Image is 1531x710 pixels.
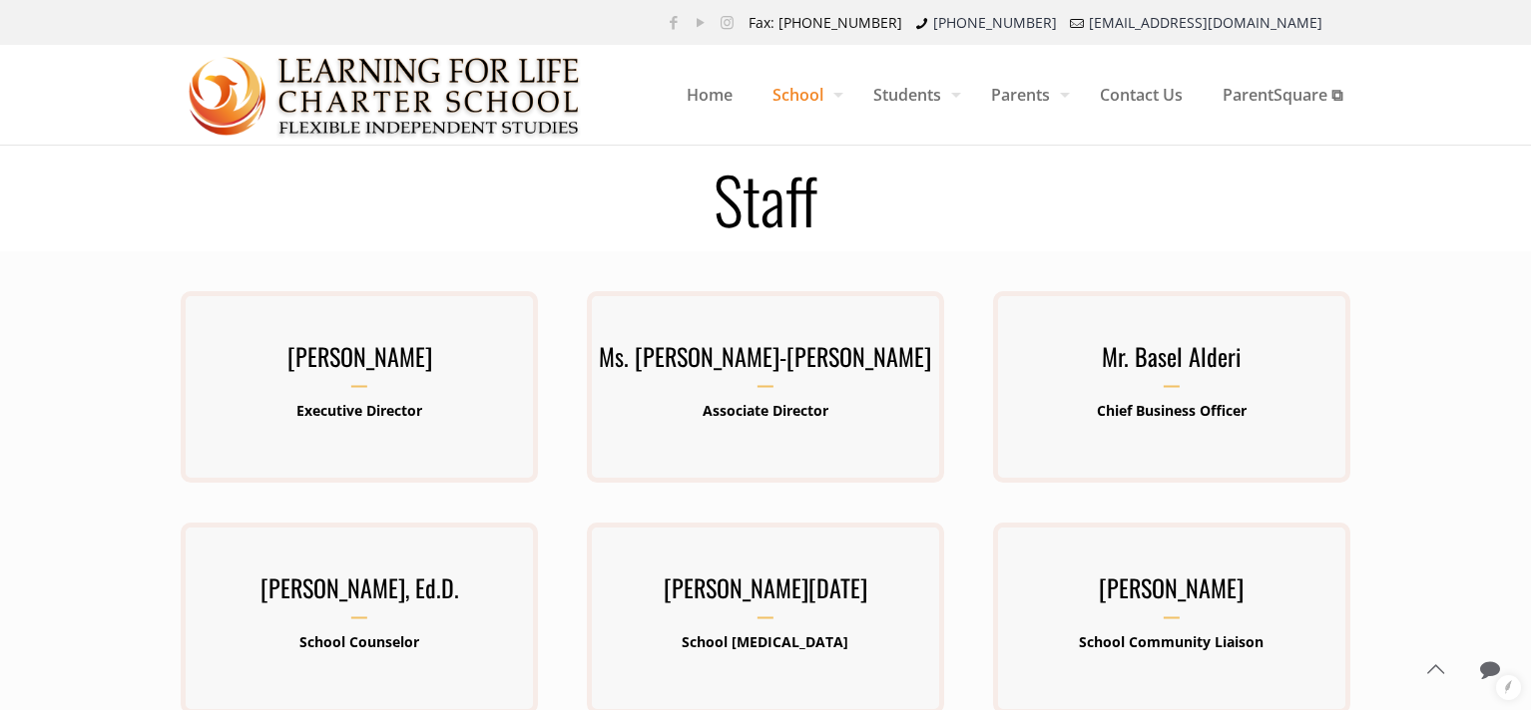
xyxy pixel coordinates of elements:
a: Home [667,45,753,145]
a: Learning for Life Charter School [189,45,581,145]
a: YouTube icon [690,12,711,32]
i: phone [912,13,932,32]
b: Associate Director [703,401,828,420]
a: Instagram icon [717,12,738,32]
h1: Staff [157,167,1374,230]
b: Chief Business Officer [1097,401,1247,420]
span: Students [853,65,971,125]
a: Facebook icon [663,12,684,32]
h3: Mr. Basel Alderi [993,336,1350,388]
i: mail [1067,13,1087,32]
a: Parents [971,45,1080,145]
a: [PHONE_NUMBER] [933,13,1057,32]
span: Parents [971,65,1080,125]
span: Home [667,65,753,125]
a: ParentSquare ⧉ [1203,45,1362,145]
h3: [PERSON_NAME] [993,567,1350,619]
img: Staff [189,46,581,146]
b: School [MEDICAL_DATA] [682,632,848,651]
b: Executive Director [296,401,422,420]
a: School [753,45,853,145]
h3: Ms. [PERSON_NAME]-[PERSON_NAME] [587,336,944,388]
span: School [753,65,853,125]
b: School Community Liaison [1079,632,1264,651]
b: School Counselor [299,632,419,651]
a: Back to top icon [1414,648,1456,690]
a: [EMAIL_ADDRESS][DOMAIN_NAME] [1089,13,1322,32]
span: Contact Us [1080,65,1203,125]
h3: [PERSON_NAME] [181,336,538,388]
a: Students [853,45,971,145]
span: ParentSquare ⧉ [1203,65,1362,125]
a: Contact Us [1080,45,1203,145]
h3: [PERSON_NAME], Ed.D. [181,567,538,619]
h3: [PERSON_NAME][DATE] [587,567,944,619]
